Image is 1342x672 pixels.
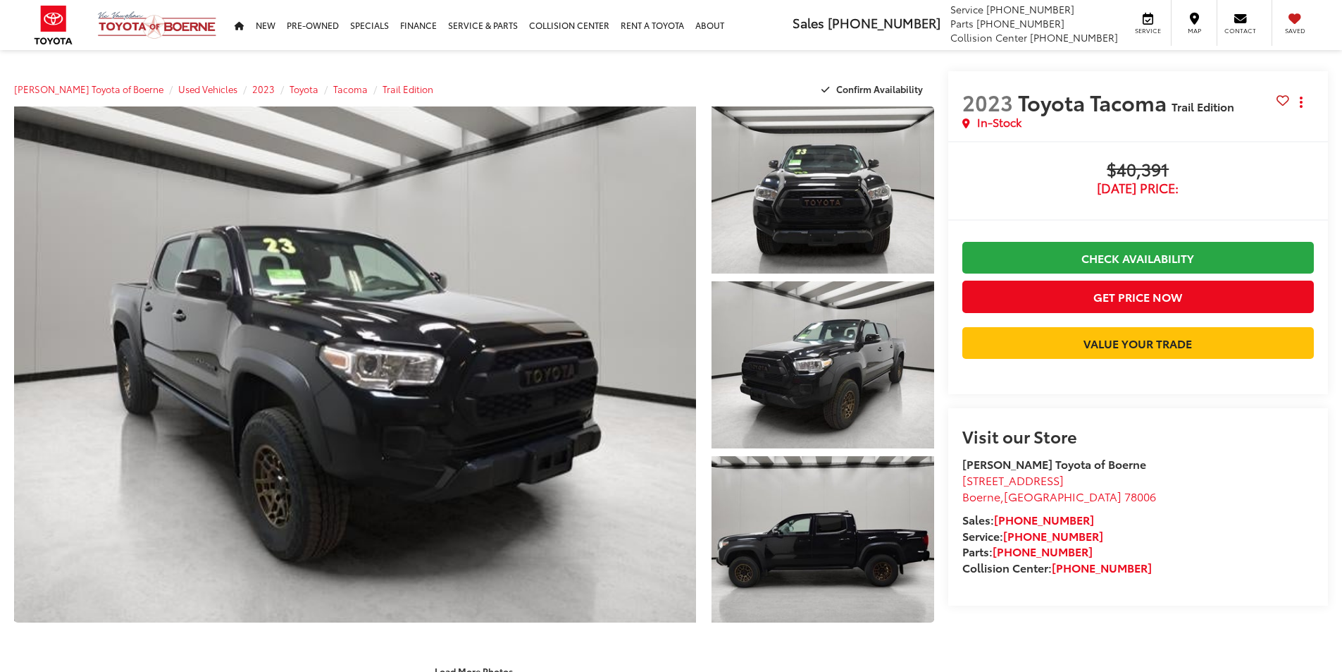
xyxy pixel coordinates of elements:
span: Contact [1224,26,1256,35]
span: Service [1132,26,1164,35]
span: [PHONE_NUMBER] [976,16,1064,30]
span: Parts [950,16,974,30]
strong: Collision Center: [962,559,1152,575]
span: Collision Center [950,30,1027,44]
span: 78006 [1124,488,1156,504]
strong: Sales: [962,511,1094,527]
button: Confirm Availability [814,77,934,102]
a: Trail Edition [383,83,433,95]
span: Map [1179,26,1210,35]
span: $40,391 [962,160,1314,181]
span: [PHONE_NUMBER] [828,13,940,32]
a: [STREET_ADDRESS] Boerne,[GEOGRAPHIC_DATA] 78006 [962,472,1156,504]
span: Service [950,2,983,16]
a: [PHONE_NUMBER] [1003,527,1103,544]
a: Check Availability [962,242,1314,274]
span: Boerne [962,488,1000,504]
span: 2023 [962,87,1013,117]
img: Vic Vaughan Toyota of Boerne [97,11,217,39]
a: Expand Photo 2 [712,281,934,448]
span: Confirm Availability [836,83,923,95]
span: [PHONE_NUMBER] [1030,30,1118,44]
strong: Service: [962,527,1103,544]
span: [DATE] Price: [962,181,1314,195]
span: Sales [793,13,824,32]
span: Toyota Tacoma [1018,87,1172,117]
a: [PHONE_NUMBER] [994,511,1094,527]
img: 2023 Toyota Tacoma Trail Edition [7,104,702,625]
a: Expand Photo 0 [14,106,696,623]
span: Saved [1279,26,1310,35]
strong: Parts: [962,543,1093,559]
h2: Visit our Store [962,427,1314,445]
span: Trail Edition [1172,98,1234,114]
a: Tacoma [333,83,368,95]
a: Expand Photo 3 [712,456,934,623]
a: [PHONE_NUMBER] [993,543,1093,559]
a: Expand Photo 1 [712,106,934,274]
strong: [PERSON_NAME] Toyota of Boerne [962,456,1146,472]
span: dropdown dots [1300,97,1303,108]
span: , [962,488,1156,504]
a: Value Your Trade [962,327,1314,359]
a: 2023 [252,83,275,95]
span: In-Stock [977,114,1021,130]
a: [PERSON_NAME] Toyota of Boerne [14,83,163,95]
span: [GEOGRAPHIC_DATA] [1004,488,1122,504]
span: [PHONE_NUMBER] [986,2,1074,16]
button: Actions [1289,90,1314,114]
a: Toyota [290,83,318,95]
button: Get Price Now [962,281,1314,312]
span: [STREET_ADDRESS] [962,472,1064,488]
a: Used Vehicles [178,83,237,95]
img: 2023 Toyota Tacoma Trail Edition [709,454,936,624]
a: [PHONE_NUMBER] [1052,559,1152,575]
img: 2023 Toyota Tacoma Trail Edition [709,105,936,275]
img: 2023 Toyota Tacoma Trail Edition [709,279,936,450]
